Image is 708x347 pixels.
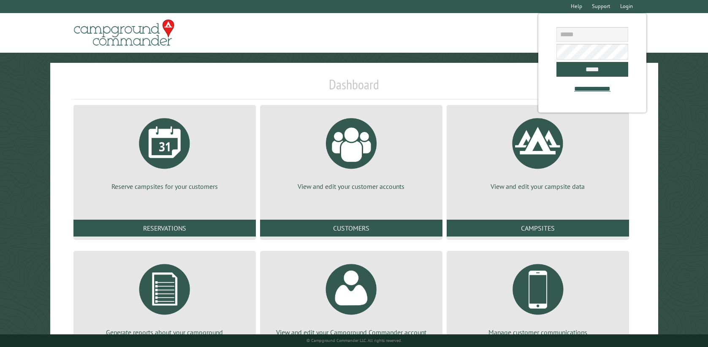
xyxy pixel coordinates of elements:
a: View and edit your customer accounts [270,112,432,191]
p: View and edit your campsite data [457,182,619,191]
a: Customers [260,220,442,237]
a: View and edit your campsite data [457,112,619,191]
a: Reservations [73,220,256,237]
a: Manage customer communications [457,258,619,337]
p: Reserve campsites for your customers [84,182,246,191]
p: Generate reports about your campground [84,328,246,337]
small: © Campground Commander LLC. All rights reserved. [307,338,402,343]
img: Campground Commander [71,16,177,49]
h1: Dashboard [71,76,637,100]
a: Reserve campsites for your customers [84,112,246,191]
a: View and edit your Campground Commander account [270,258,432,337]
a: Campsites [447,220,629,237]
a: Generate reports about your campground [84,258,246,337]
p: Manage customer communications [457,328,619,337]
p: View and edit your Campground Commander account [270,328,432,337]
p: View and edit your customer accounts [270,182,432,191]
